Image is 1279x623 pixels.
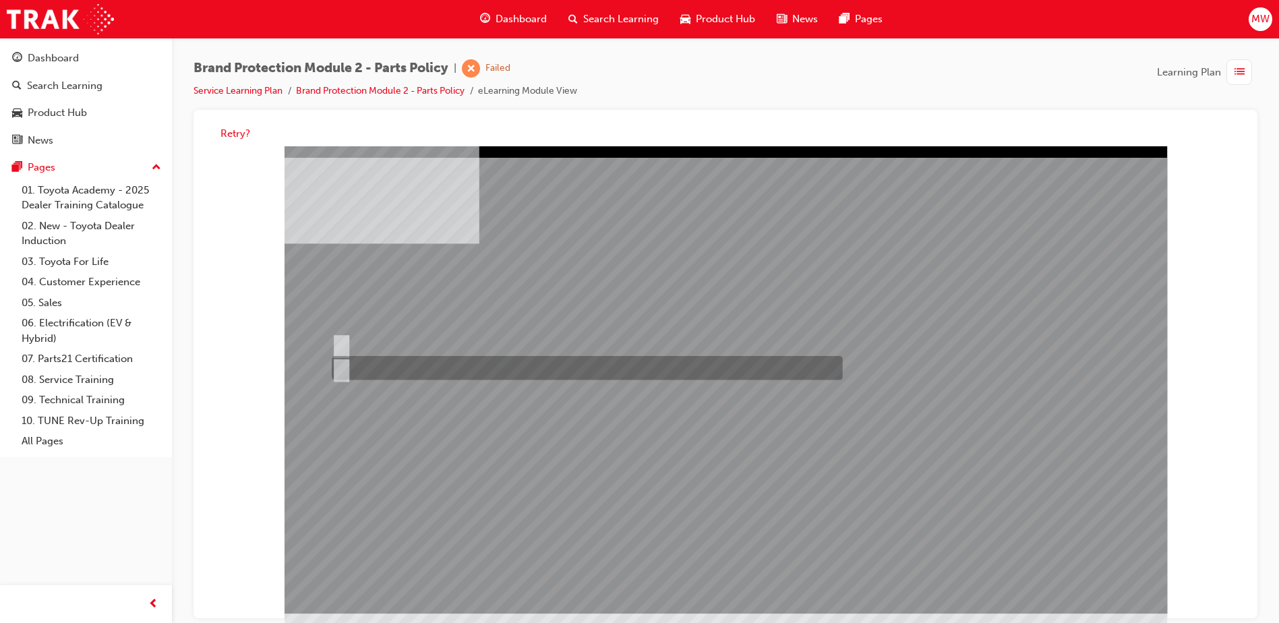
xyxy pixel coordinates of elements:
[792,11,818,27] span: News
[5,73,167,98] a: Search Learning
[28,105,87,121] div: Product Hub
[27,78,102,94] div: Search Learning
[16,431,167,452] a: All Pages
[16,390,167,411] a: 09. Technical Training
[478,84,577,99] li: eLearning Module View
[12,162,22,174] span: pages-icon
[5,46,167,71] a: Dashboard
[1235,64,1245,81] span: list-icon
[680,11,690,28] span: car-icon
[7,4,114,34] img: Trak
[462,59,480,78] span: learningRecordVerb_FAIL-icon
[5,128,167,153] a: News
[855,11,883,27] span: Pages
[16,349,167,369] a: 07. Parts21 Certification
[839,11,850,28] span: pages-icon
[5,155,167,180] button: Pages
[583,11,659,27] span: Search Learning
[16,369,167,390] a: 08. Service Training
[12,107,22,119] span: car-icon
[558,5,670,33] a: search-iconSearch Learning
[696,11,755,27] span: Product Hub
[5,43,167,155] button: DashboardSearch LearningProduct HubNews
[12,53,22,65] span: guage-icon
[12,80,22,92] span: search-icon
[220,126,250,142] button: Retry?
[1157,59,1257,85] button: Learning Plan
[485,62,510,75] div: Failed
[1157,65,1221,80] span: Learning Plan
[16,180,167,216] a: 01. Toyota Academy - 2025 Dealer Training Catalogue
[568,11,578,28] span: search-icon
[12,135,22,147] span: news-icon
[829,5,893,33] a: pages-iconPages
[5,100,167,125] a: Product Hub
[469,5,558,33] a: guage-iconDashboard
[296,85,465,96] a: Brand Protection Module 2 - Parts Policy
[496,11,547,27] span: Dashboard
[454,61,456,76] span: |
[16,251,167,272] a: 03. Toyota For Life
[1251,11,1270,27] span: MW
[148,596,158,613] span: prev-icon
[28,133,53,148] div: News
[16,293,167,314] a: 05. Sales
[194,85,282,96] a: Service Learning Plan
[16,313,167,349] a: 06. Electrification (EV & Hybrid)
[28,51,79,66] div: Dashboard
[670,5,766,33] a: car-iconProduct Hub
[152,159,161,177] span: up-icon
[28,160,55,175] div: Pages
[1249,7,1272,31] button: MW
[766,5,829,33] a: news-iconNews
[194,61,448,76] span: Brand Protection Module 2 - Parts Policy
[777,11,787,28] span: news-icon
[480,11,490,28] span: guage-icon
[16,272,167,293] a: 04. Customer Experience
[16,216,167,251] a: 02. New - Toyota Dealer Induction
[16,411,167,432] a: 10. TUNE Rev-Up Training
